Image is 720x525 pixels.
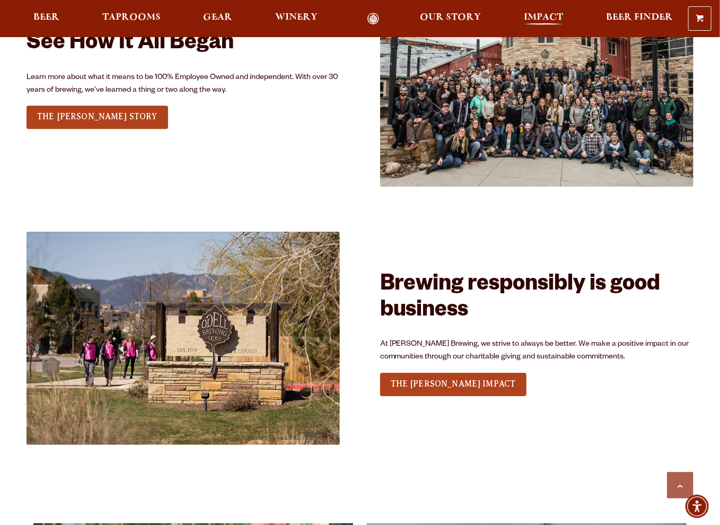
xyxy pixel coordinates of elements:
div: See Our Full LineUp [380,371,526,398]
a: THE [PERSON_NAME] IMPACT [380,373,526,396]
div: See Our Full LineUp [27,104,168,130]
h2: See How It All Began [27,32,340,57]
span: Impact [524,13,563,22]
span: Beer Finder [606,13,673,22]
span: THE [PERSON_NAME] STORY [37,112,157,121]
span: Winery [275,13,318,22]
a: Beer [27,13,66,25]
a: Taprooms [95,13,168,25]
p: At [PERSON_NAME] Brewing, we strive to always be better. We make a positive impact in our communi... [380,338,693,364]
span: THE [PERSON_NAME] IMPACT [391,379,516,389]
img: impact_2 [27,232,340,445]
span: Our Story [420,13,481,22]
span: Taprooms [102,13,161,22]
a: Our Story [413,13,488,25]
a: Winery [268,13,324,25]
p: Learn more about what it means to be 100% Employee Owned and independent. With over 30 years of b... [27,72,340,97]
span: Gear [203,13,232,22]
a: Impact [517,13,570,25]
a: Gear [196,13,239,25]
a: Scroll to top [667,472,693,498]
a: Beer Finder [599,13,680,25]
a: THE [PERSON_NAME] STORY [27,106,168,129]
div: Accessibility Menu [686,495,709,518]
a: Odell Home [353,13,393,25]
span: Beer [33,13,59,22]
h2: Brewing responsibly is good business [380,273,693,325]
